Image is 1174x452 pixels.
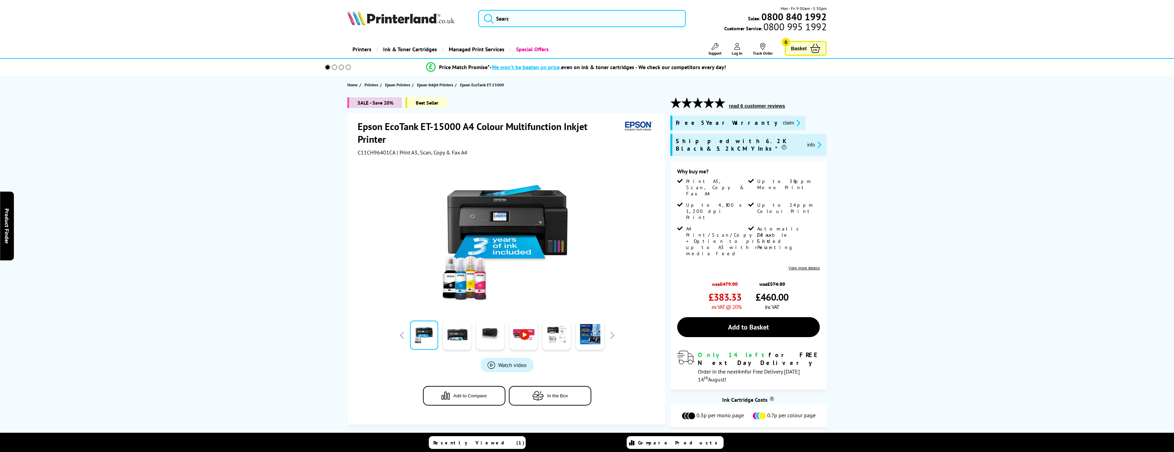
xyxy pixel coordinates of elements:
[781,119,803,127] button: promo-description
[478,10,686,27] input: Searc
[677,168,820,178] div: Why buy me?
[708,277,741,287] span: was
[748,15,760,22] span: Sales:
[765,303,779,310] span: inc VAT
[460,82,504,87] span: Epson EcoTank ET-15000
[677,351,820,383] div: modal_delivery
[453,393,487,398] span: Add to Compare
[490,64,726,71] div: - even on ink & toner cartridges - We check our competitors every day!
[767,281,785,287] strike: £574.80
[720,281,738,287] strike: £479.00
[3,208,10,244] span: Product Finder
[347,81,358,88] span: Home
[712,303,741,310] span: ex VAT @ 20%
[365,81,380,88] a: Printers
[708,291,741,303] span: £383.33
[638,440,721,446] span: Compare Products
[358,149,395,156] span: C11CH96401CA
[789,265,820,270] a: View more details
[492,64,561,71] span: We won’t be beaten on price,
[769,396,774,401] sup: Cost per page
[676,137,802,152] span: Shipped with 6.2K Black & 5.2k CMY Inks*
[686,202,747,220] span: Up to 4,800 x 1,200 dpi Print
[757,226,818,250] span: Automatic Double Sided Printing
[429,436,526,449] a: Recently Viewed (1)
[347,97,402,108] span: SALE - Save 20%
[547,393,568,398] span: In the Box
[377,41,442,58] a: Ink & Toner Cartridges
[622,120,654,133] img: Epson
[676,119,778,127] span: Free 5 Year Warranty
[365,81,378,88] span: Printers
[698,351,769,359] span: Only 14 left
[423,386,505,406] button: Add to Compare
[708,43,722,56] a: Support
[347,10,455,25] img: Printerland Logo
[686,178,747,197] span: Print A3, Scan, Copy & Fax A4
[509,386,591,406] button: In the Box
[383,41,437,58] span: Ink & Toner Cartridges
[724,23,827,32] span: Customer Service:
[704,375,708,381] sup: th
[737,368,745,375] span: 4m
[727,103,787,109] button: read 6 customer reviews
[417,81,455,88] a: Epson Inkjet Printers
[481,358,534,372] a: Product_All_Videos
[385,81,412,88] a: Epson Printers
[732,51,742,56] span: Log In
[439,64,490,71] span: Price Match Promise*
[767,412,816,420] span: 0.7p per colour page
[316,61,837,73] li: modal_Promise
[760,13,827,20] a: 0800 840 1992
[347,81,359,88] a: Home
[782,38,790,46] span: 0
[627,436,724,449] a: Compare Products
[753,43,773,56] a: Track Order
[698,368,800,383] span: Order in the next for Free Delivery [DATE] 14 August!
[696,412,744,420] span: 0.3p per mono page
[805,141,823,149] button: promo-description
[762,23,827,30] span: 0800 995 1992
[677,317,820,337] a: Add to Basket
[510,41,554,58] a: Special Offers
[347,41,377,58] a: Printers
[433,440,525,446] span: Recently Viewed (1)
[698,351,820,367] div: for FREE Next Day Delivery
[498,362,527,368] span: Watch video
[781,5,827,12] span: Mon - Fri 9:00am - 5:30pm
[347,10,470,27] a: Printerland Logo
[440,170,574,304] img: Epson EcoTank ET-15000
[686,226,774,257] span: A4 Print/Scan/Copy/Fax + Option to print up to A3 with rear media feed
[417,81,453,88] span: Epson Inkjet Printers
[405,97,447,108] span: Best Seller
[358,120,622,146] h1: Epson EcoTank ET-15000 A4 Colour Multifunction Inkjet Printer
[761,10,827,23] b: 0800 840 1992
[785,41,827,56] a: Basket 0
[757,178,818,191] span: Up to 38ppm Mono Print
[670,396,827,403] div: Ink Cartridge Costs
[756,291,789,303] span: £460.00
[397,149,467,156] span: | Print A3, Scan, Copy & Fax A4
[791,44,807,53] span: Basket
[756,277,789,287] span: was
[757,202,818,214] span: Up to 24ppm Colour Print
[732,43,742,56] a: Log In
[385,81,410,88] span: Epson Printers
[442,41,510,58] a: Managed Print Services
[708,51,722,56] span: Support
